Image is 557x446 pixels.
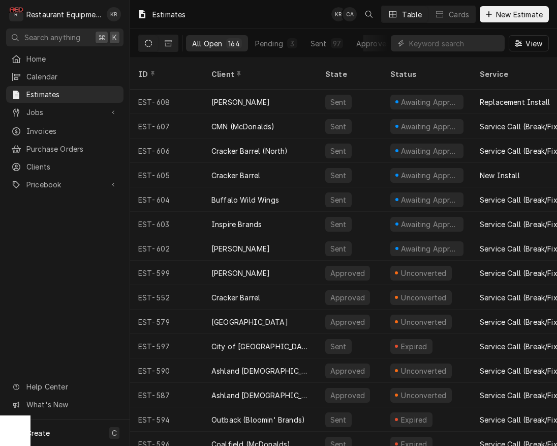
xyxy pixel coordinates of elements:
[26,71,118,82] span: Calendar
[255,38,283,49] div: Pending
[480,6,549,22] button: New Estimate
[356,38,391,49] div: Approved
[400,146,459,156] div: Awaiting Approval
[343,7,357,21] div: CA
[400,292,448,303] div: Unconverted
[329,317,366,327] div: Approved
[211,69,307,79] div: Client
[400,219,459,230] div: Awaiting Approval
[400,268,448,278] div: Unconverted
[228,38,239,49] div: 164
[494,9,545,20] span: New Estimate
[211,390,309,401] div: Ashland [DEMOGRAPHIC_DATA]-Fil-A
[211,146,288,156] div: Cracker Barrel (North)
[26,429,50,437] span: Create
[329,146,348,156] div: Sent
[130,236,203,261] div: EST-602
[343,7,357,21] div: Chrissy Adams's Avatar
[26,89,118,100] span: Estimates
[130,358,203,383] div: EST-590
[26,179,103,190] span: Pricebook
[311,38,327,49] div: Sent
[329,341,348,352] div: Sent
[9,7,23,21] div: R
[333,38,341,49] div: 97
[400,366,448,376] div: Unconverted
[211,121,274,132] div: CMN (McDonalds)
[130,163,203,187] div: EST-605
[130,90,203,114] div: EST-608
[6,176,123,193] a: Go to Pricebook
[6,158,123,175] a: Clients
[329,292,366,303] div: Approved
[6,68,123,85] a: Calendar
[130,212,203,236] div: EST-603
[329,194,348,205] div: Sent
[449,9,469,20] div: Cards
[130,138,203,163] div: EST-606
[289,38,295,49] div: 3
[211,170,260,181] div: Cracker Barrel
[331,7,346,21] div: Kelli Robinette's Avatar
[211,219,262,230] div: Inspire Brands
[26,144,118,154] span: Purchase Orders
[211,268,270,278] div: [PERSON_NAME]
[130,383,203,407] div: EST-587
[400,194,459,205] div: Awaiting Approval
[329,243,348,254] div: Sent
[26,53,118,64] span: Home
[325,69,374,79] div: State
[211,243,270,254] div: [PERSON_NAME]
[329,97,348,107] div: Sent
[400,121,459,132] div: Awaiting Approval
[138,69,193,79] div: ID
[409,35,500,51] input: Keyword search
[6,50,123,67] a: Home
[211,317,288,327] div: [GEOGRAPHIC_DATA]
[329,170,348,181] div: Sent
[400,97,459,107] div: Awaiting Approval
[331,7,346,21] div: KR
[26,126,118,136] span: Invoices
[400,243,459,254] div: Awaiting Approval
[329,121,348,132] div: Sent
[130,114,203,138] div: EST-607
[130,285,203,310] div: EST-552
[112,32,117,43] span: K
[361,6,377,22] button: Open search
[480,170,520,181] div: New Install
[509,35,549,51] button: View
[329,366,366,376] div: Approved
[130,310,203,334] div: EST-579
[211,194,279,205] div: Buffalo Wild Wings
[112,428,117,438] span: C
[211,341,309,352] div: City of [GEOGRAPHIC_DATA]
[390,69,461,79] div: Status
[130,334,203,358] div: EST-597
[402,9,422,20] div: Table
[26,161,118,172] span: Clients
[6,104,123,121] a: Go to Jobs
[400,317,448,327] div: Unconverted
[130,407,203,432] div: EST-594
[107,7,121,21] div: KR
[329,390,366,401] div: Approved
[130,187,203,212] div: EST-604
[211,366,309,376] div: Ashland [DEMOGRAPHIC_DATA]-Fil-A
[329,268,366,278] div: Approved
[211,97,270,107] div: [PERSON_NAME]
[192,38,222,49] div: All Open
[98,32,105,43] span: ⌘
[211,414,305,425] div: Outback (Bloomin' Brands)
[399,414,428,425] div: Expired
[400,390,448,401] div: Unconverted
[6,378,123,395] a: Go to Help Center
[6,86,123,103] a: Estimates
[26,381,117,392] span: Help Center
[480,97,550,107] div: Replacement Install
[329,219,348,230] div: Sent
[107,7,121,21] div: Kelli Robinette's Avatar
[6,396,123,413] a: Go to What's New
[6,29,123,46] button: Search anything⌘K
[9,7,23,21] div: Restaurant Equipment Diagnostics's Avatar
